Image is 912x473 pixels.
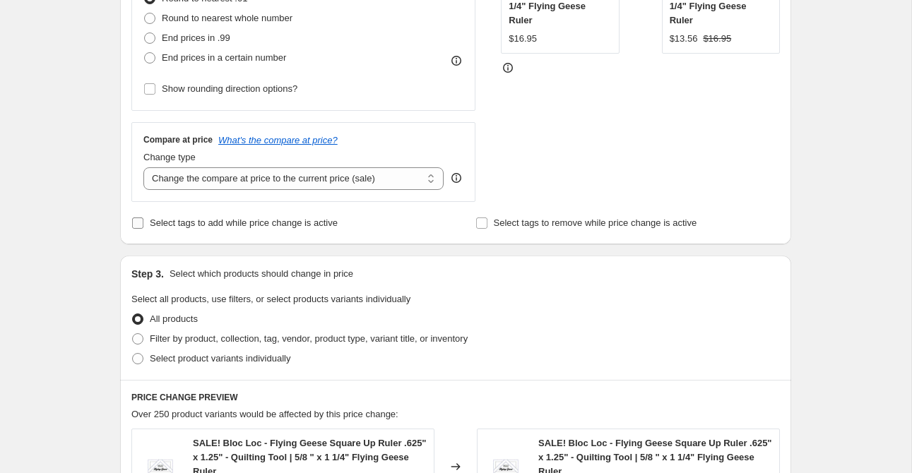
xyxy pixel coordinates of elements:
[150,217,338,228] span: Select tags to add while price change is active
[670,32,698,46] div: $13.56
[162,52,286,63] span: End prices in a certain number
[494,217,697,228] span: Select tags to remove while price change is active
[143,134,213,145] h3: Compare at price
[509,32,537,46] div: $16.95
[131,267,164,281] h2: Step 3.
[150,333,468,344] span: Filter by product, collection, tag, vendor, product type, variant title, or inventory
[150,353,290,364] span: Select product variants individually
[150,313,198,324] span: All products
[162,83,297,94] span: Show rounding direction options?
[131,409,398,419] span: Over 250 product variants would be affected by this price change:
[131,392,780,403] h6: PRICE CHANGE PREVIEW
[143,152,196,162] span: Change type
[162,13,292,23] span: Round to nearest whole number
[703,32,731,46] strike: $16.95
[170,267,353,281] p: Select which products should change in price
[131,294,410,304] span: Select all products, use filters, or select products variants individually
[162,32,230,43] span: End prices in .99
[449,171,463,185] div: help
[218,135,338,145] button: What's the compare at price?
